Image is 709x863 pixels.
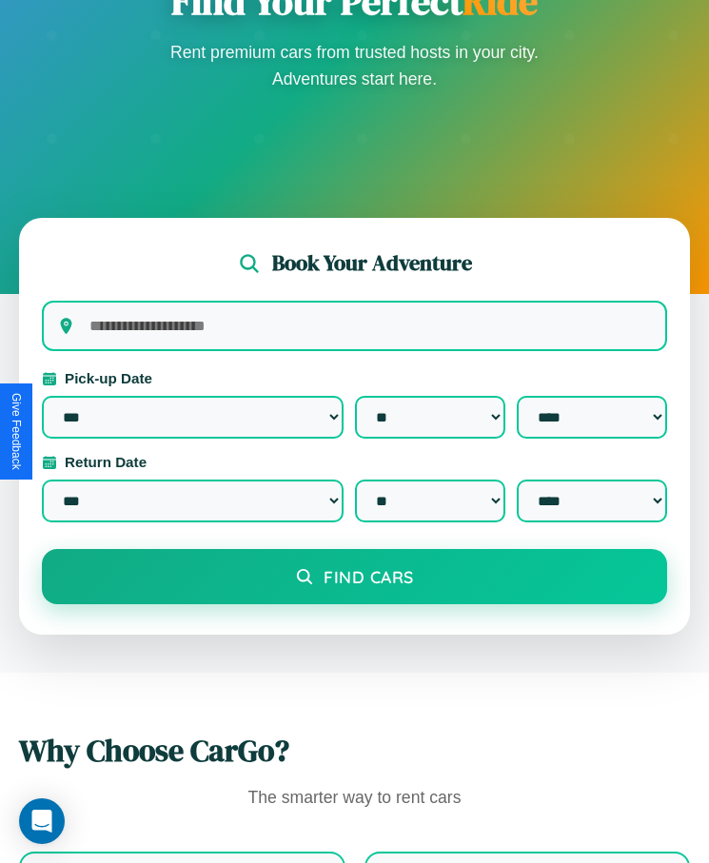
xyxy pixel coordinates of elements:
[19,798,65,844] div: Open Intercom Messenger
[42,370,667,386] label: Pick-up Date
[19,730,690,772] h2: Why Choose CarGo?
[272,248,472,278] h2: Book Your Adventure
[19,783,690,814] p: The smarter way to rent cars
[42,549,667,604] button: Find Cars
[165,39,545,92] p: Rent premium cars from trusted hosts in your city. Adventures start here.
[10,393,23,470] div: Give Feedback
[42,454,667,470] label: Return Date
